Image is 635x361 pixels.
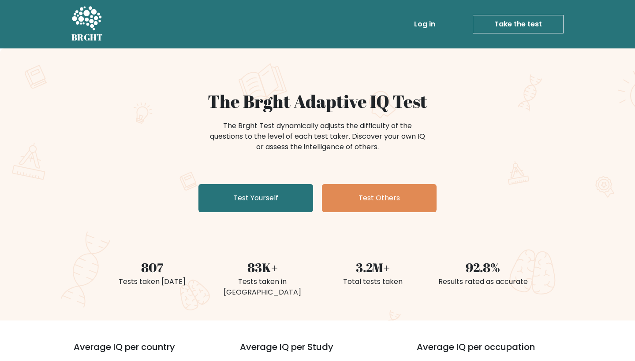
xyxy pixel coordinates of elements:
h1: The Brght Adaptive IQ Test [102,91,533,112]
div: 3.2M+ [323,258,422,276]
a: Log in [411,15,439,33]
a: BRGHT [71,4,103,45]
h5: BRGHT [71,32,103,43]
div: 92.8% [433,258,533,276]
a: Test Others [322,184,437,212]
div: The Brght Test dynamically adjusts the difficulty of the questions to the level of each test take... [207,121,428,152]
a: Take the test [473,15,564,33]
a: Test Yourself [198,184,313,212]
div: 807 [102,258,202,276]
div: Results rated as accurate [433,276,533,287]
div: Total tests taken [323,276,422,287]
div: Tests taken [DATE] [102,276,202,287]
div: 83K+ [213,258,312,276]
div: Tests taken in [GEOGRAPHIC_DATA] [213,276,312,298]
